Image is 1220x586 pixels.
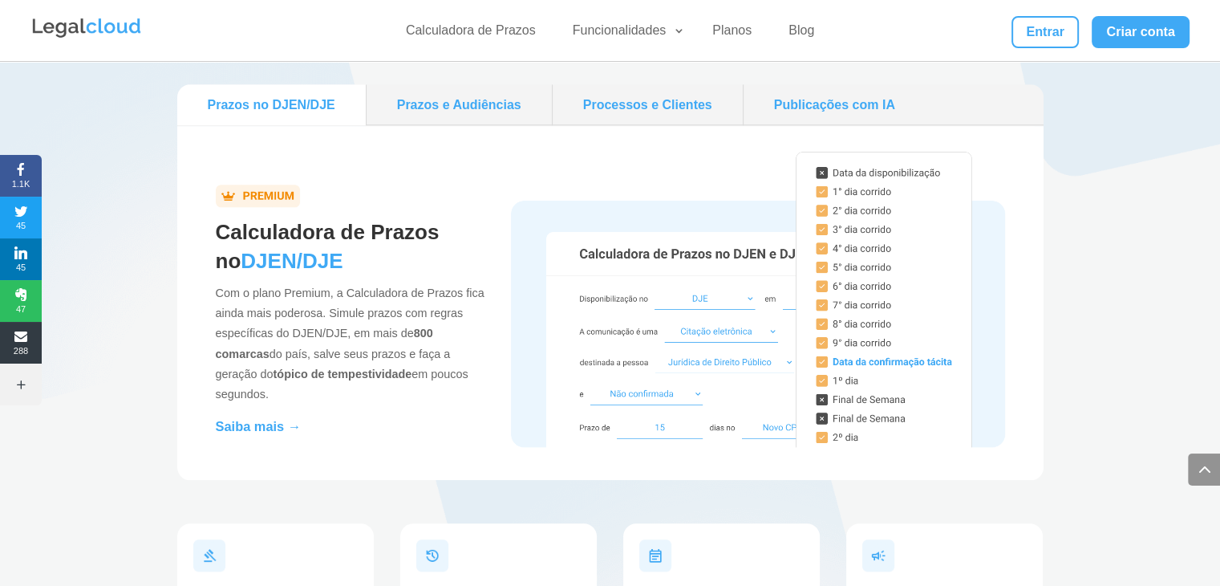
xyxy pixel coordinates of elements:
a: Saiba mais → [216,419,302,433]
a: Prazos e Audiências [373,91,545,119]
span: DJEN/DJE [241,249,342,273]
h2: Calculadora de Prazos no [216,218,486,283]
a: Blog [779,22,824,46]
img: Calculadora de Prazos no DJEN/DJE [511,152,1004,448]
a: Processos e Clientes [559,91,736,119]
p: Com o plano Premium, a Calculadora de Prazos fica ainda mais poderosa. Simule prazos com regras e... [216,283,486,417]
b: 800 comarcas [216,327,433,360]
a: Planos [703,22,761,46]
a: Entrar [1011,16,1079,48]
img: iconInforme.png [862,539,894,572]
a: Publicações com IA [750,91,919,119]
a: Logo da Legalcloud [30,29,143,43]
a: Funcionalidades [563,22,686,46]
img: badgeVazado.png [216,185,300,208]
img: iconJurisprudencia.png [193,539,225,572]
a: Criar conta [1092,16,1190,48]
a: Prazos no DJEN/DJE [184,91,359,119]
a: Calculadora de Prazos [396,22,545,46]
img: Legalcloud Logo [30,16,143,40]
img: iconPrescricaoCivil.png [416,539,448,572]
b: tópico de tempestividade [274,368,412,380]
img: iconDiasCorridos.png [639,539,671,572]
